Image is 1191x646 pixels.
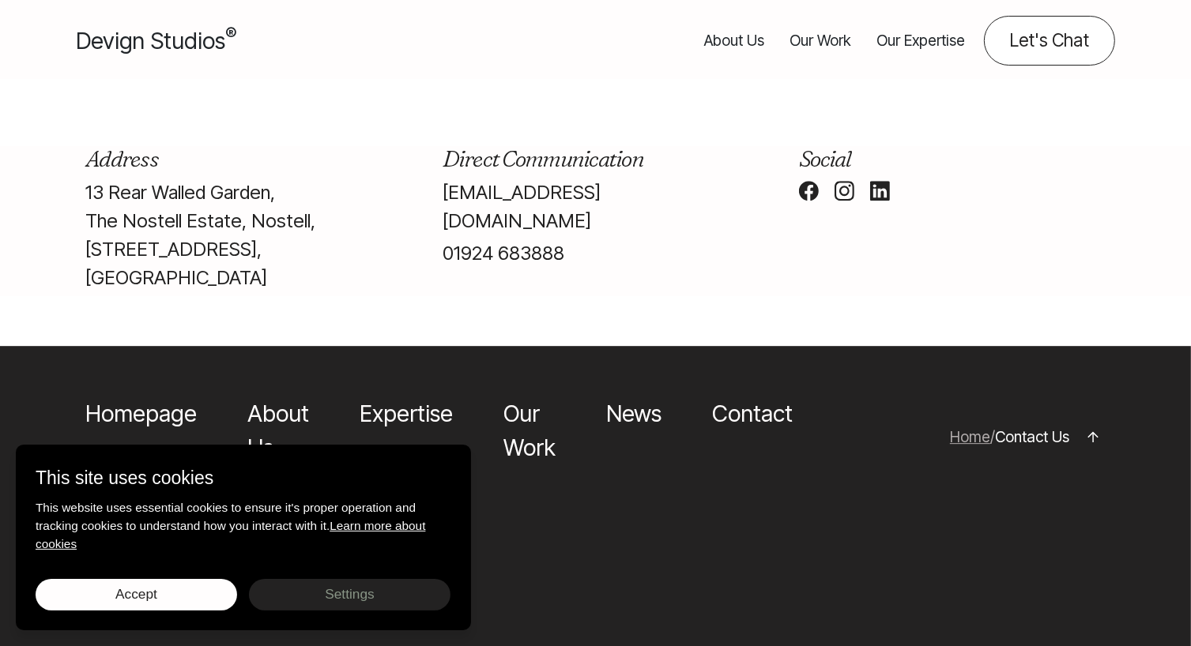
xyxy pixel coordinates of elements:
[984,16,1115,66] a: Contact us about your project
[36,464,451,492] p: This site uses cookies
[876,16,965,66] a: Our Expertise
[36,579,237,610] button: Accept
[249,579,450,610] button: Settings
[115,586,157,602] span: Accept
[325,586,374,602] span: Settings
[225,24,236,44] sup: ®
[76,27,236,54] span: Devign Studios
[790,16,851,66] a: Our Work
[36,498,451,553] p: This website uses essential cookies to ensure it's proper operation and tracking cookies to under...
[76,24,236,58] a: Devign Studios® Homepage
[704,16,764,66] a: About Us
